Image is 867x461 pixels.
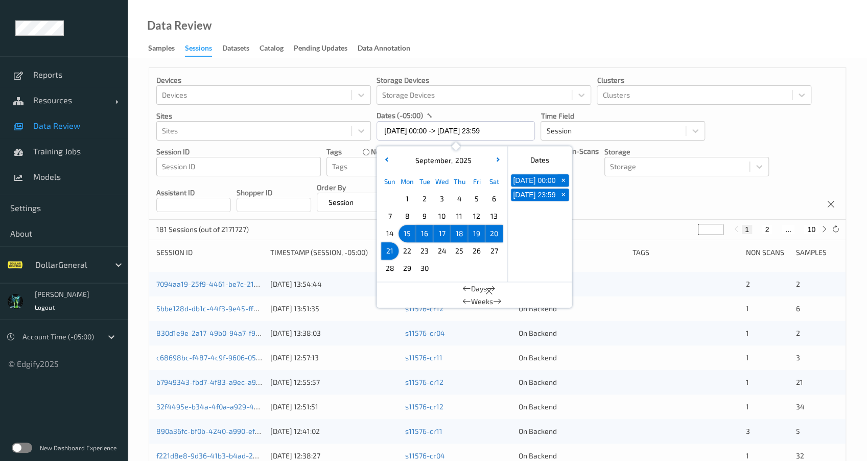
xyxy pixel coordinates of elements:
[485,190,503,208] div: Choose Saturday September 06 of 2025
[405,451,445,460] a: s11576-cr04
[796,280,800,288] span: 2
[383,226,397,241] span: 14
[156,402,297,411] a: 32f4495e-b34a-4f0a-a929-4d1064539a15
[508,150,572,170] div: Dates
[433,190,451,208] div: Choose Wednesday September 03 of 2025
[796,451,804,460] span: 32
[156,280,293,288] a: 7094aa19-25f9-4461-be7c-21853c81d190
[148,41,185,56] a: Samples
[519,377,625,387] div: On Backend
[400,226,414,241] span: 15
[383,209,397,223] span: 7
[487,209,501,223] span: 13
[405,402,443,411] a: s11576-cr12
[270,426,398,436] div: [DATE] 12:41:02
[270,353,398,363] div: [DATE] 12:57:13
[519,451,625,461] div: On Backend
[468,173,485,190] div: Fri
[156,427,295,435] a: 890a36fc-bf0b-4240-a990-ef53ce786dad
[468,260,485,277] div: Choose Friday October 03 of 2025
[156,75,371,85] p: Devices
[416,225,433,242] div: Choose Tuesday September 16 of 2025
[400,209,414,223] span: 8
[468,208,485,225] div: Choose Friday September 12 of 2025
[156,224,249,235] p: 181 Sessions (out of 2171727)
[294,43,347,56] div: Pending Updates
[399,208,416,225] div: Choose Monday September 08 of 2025
[519,279,625,289] div: On Backend
[632,247,739,258] div: Tags
[413,155,472,166] div: ,
[324,197,357,208] p: Session
[222,41,260,56] a: Datasets
[487,244,501,258] span: 27
[358,41,420,56] a: Data Annotation
[742,225,752,234] button: 1
[452,244,466,258] span: 25
[377,110,423,121] p: dates (-05:00)
[487,226,501,241] span: 20
[796,304,800,313] span: 6
[485,225,503,242] div: Choose Saturday September 20 of 2025
[485,208,503,225] div: Choose Saturday September 13 of 2025
[471,296,493,307] span: Weeks
[416,208,433,225] div: Choose Tuesday September 09 of 2025
[270,377,398,387] div: [DATE] 12:55:57
[433,208,451,225] div: Choose Wednesday September 10 of 2025
[468,242,485,260] div: Choose Friday September 26 of 2025
[451,242,468,260] div: Choose Thursday September 25 of 2025
[485,242,503,260] div: Choose Saturday September 27 of 2025
[746,247,788,258] div: Non Scans
[471,284,487,294] span: Days
[511,189,557,201] button: [DATE] 23:59
[317,182,404,193] p: Order By
[405,378,443,386] a: s11576-cr12
[405,329,445,337] a: s11576-cr04
[558,175,569,186] span: +
[260,41,294,56] a: Catalog
[156,247,263,258] div: Session ID
[746,427,750,435] span: 3
[746,329,749,337] span: 1
[294,41,358,56] a: Pending Updates
[147,20,212,31] div: Data Review
[222,43,249,56] div: Datasets
[597,75,811,85] p: Clusters
[435,209,449,223] span: 10
[270,247,398,258] div: Timestamp (Session, -05:00)
[156,378,297,386] a: b7949343-fbd7-4f83-a9ec-a900b568ea52
[270,304,398,314] div: [DATE] 13:51:35
[381,242,399,260] div: Choose Sunday September 21 of 2025
[519,426,625,436] div: On Backend
[435,192,449,206] span: 3
[796,329,800,337] span: 2
[400,261,414,275] span: 29
[156,304,293,313] a: 5bbe128d-db1c-44f3-9e45-ff08c0af3020
[405,304,443,313] a: s11576-cr12
[541,111,705,121] p: Time Field
[433,242,451,260] div: Choose Wednesday September 24 of 2025
[270,451,398,461] div: [DATE] 12:38:27
[782,225,794,234] button: ...
[557,174,569,187] button: +
[416,173,433,190] div: Tue
[433,173,451,190] div: Wed
[260,43,284,56] div: Catalog
[185,43,212,57] div: Sessions
[383,244,397,258] span: 21
[417,244,432,258] span: 23
[470,226,484,241] span: 19
[470,209,484,223] span: 12
[452,192,466,206] span: 4
[519,402,625,412] div: On Backend
[270,402,398,412] div: [DATE] 12:51:51
[468,225,485,242] div: Choose Friday September 19 of 2025
[796,378,803,386] span: 21
[519,353,625,363] div: On Backend
[399,173,416,190] div: Mon
[156,147,321,157] p: Session ID
[399,190,416,208] div: Choose Monday September 01 of 2025
[270,279,398,289] div: [DATE] 13:54:44
[746,304,749,313] span: 1
[156,329,293,337] a: 830d1e9e-2a17-49b0-94a7-f9634feb1fe5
